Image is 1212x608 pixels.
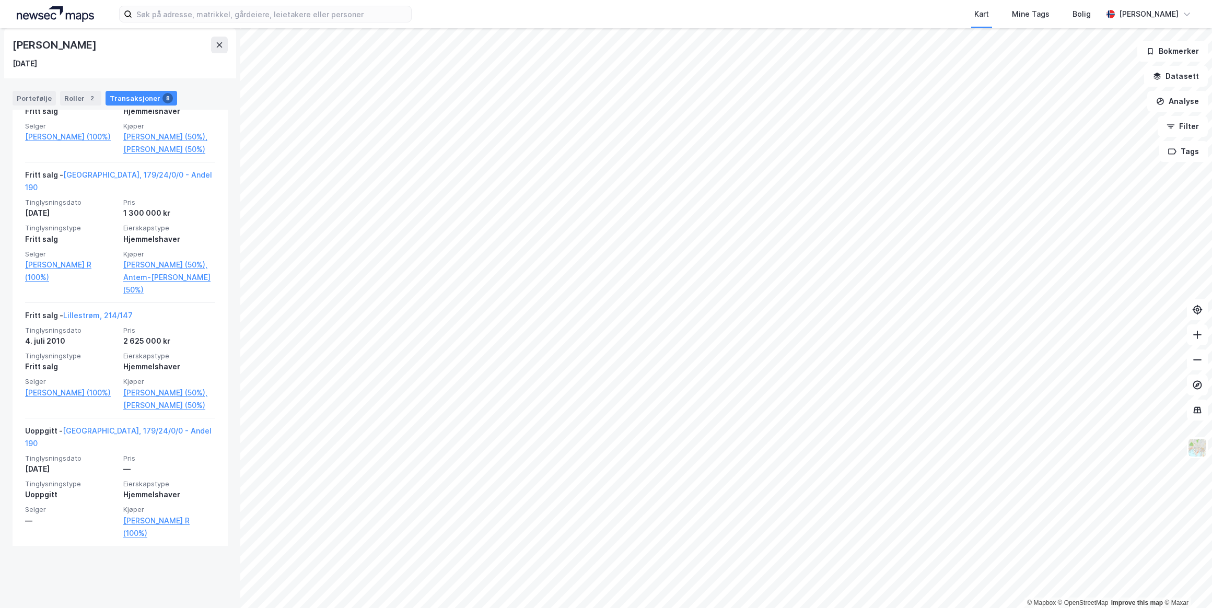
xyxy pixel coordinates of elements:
[1160,558,1212,608] div: Kontrollprogram for chat
[25,480,117,488] span: Tinglysningstype
[63,311,133,320] a: Lillestrøm, 214/147
[1137,41,1208,62] button: Bokmerker
[60,91,101,106] div: Roller
[25,454,117,463] span: Tinglysningsdato
[25,463,117,475] div: [DATE]
[25,250,117,259] span: Selger
[123,377,215,386] span: Kjøper
[25,198,117,207] span: Tinglysningsdato
[123,143,215,156] a: [PERSON_NAME] (50%)
[1111,599,1163,606] a: Improve this map
[123,271,215,296] a: Antem-[PERSON_NAME] (50%)
[123,352,215,360] span: Eierskapstype
[25,207,117,219] div: [DATE]
[123,387,215,399] a: [PERSON_NAME] (50%),
[132,6,411,22] input: Søk på adresse, matrikkel, gårdeiere, leietakere eller personer
[1187,438,1207,458] img: Z
[123,259,215,271] a: [PERSON_NAME] (50%),
[1058,599,1109,606] a: OpenStreetMap
[17,6,94,22] img: logo.a4113a55bc3d86da70a041830d287a7e.svg
[1147,91,1208,112] button: Analyse
[25,515,117,527] div: —
[123,207,215,219] div: 1 300 000 kr
[1027,599,1056,606] a: Mapbox
[123,454,215,463] span: Pris
[123,105,215,118] div: Hjemmelshaver
[1012,8,1050,20] div: Mine Tags
[123,198,215,207] span: Pris
[25,170,212,192] a: [GEOGRAPHIC_DATA], 179/24/0/0 - Andel 190
[162,93,173,103] div: 8
[25,425,215,454] div: Uoppgitt -
[123,488,215,501] div: Hjemmelshaver
[13,37,98,53] div: [PERSON_NAME]
[1144,66,1208,87] button: Datasett
[13,91,56,106] div: Portefølje
[123,360,215,373] div: Hjemmelshaver
[1160,558,1212,608] iframe: Chat Widget
[1073,8,1091,20] div: Bolig
[123,463,215,475] div: —
[25,224,117,232] span: Tinglysningstype
[25,377,117,386] span: Selger
[123,122,215,131] span: Kjøper
[25,105,117,118] div: Fritt salg
[1119,8,1179,20] div: [PERSON_NAME]
[1158,116,1208,137] button: Filter
[25,360,117,373] div: Fritt salg
[87,93,97,103] div: 2
[25,131,117,143] a: [PERSON_NAME] (100%)
[25,426,212,448] a: [GEOGRAPHIC_DATA], 179/24/0/0 - Andel 190
[106,91,177,106] div: Transaksjoner
[123,326,215,335] span: Pris
[123,335,215,347] div: 2 625 000 kr
[1159,141,1208,162] button: Tags
[123,399,215,412] a: [PERSON_NAME] (50%)
[123,515,215,540] a: [PERSON_NAME] R (100%)
[25,233,117,245] div: Fritt salg
[13,57,37,70] div: [DATE]
[25,335,117,347] div: 4. juli 2010
[123,480,215,488] span: Eierskapstype
[25,309,133,326] div: Fritt salg -
[25,259,117,284] a: [PERSON_NAME] R (100%)
[974,8,989,20] div: Kart
[123,131,215,143] a: [PERSON_NAME] (50%),
[25,326,117,335] span: Tinglysningsdato
[25,169,215,198] div: Fritt salg -
[123,233,215,245] div: Hjemmelshaver
[25,122,117,131] span: Selger
[25,352,117,360] span: Tinglysningstype
[123,505,215,514] span: Kjøper
[25,387,117,399] a: [PERSON_NAME] (100%)
[25,505,117,514] span: Selger
[25,488,117,501] div: Uoppgitt
[123,250,215,259] span: Kjøper
[123,224,215,232] span: Eierskapstype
